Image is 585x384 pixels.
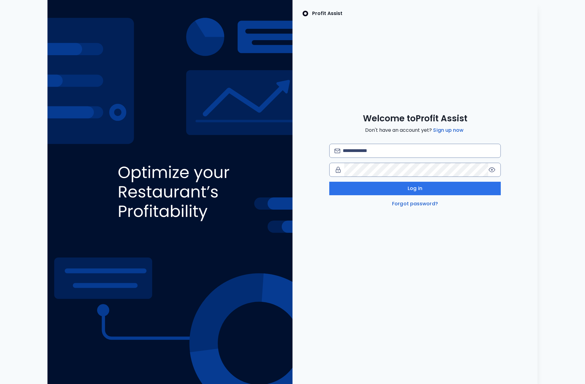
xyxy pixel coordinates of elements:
[302,10,308,17] img: SpotOn Logo
[334,149,340,153] img: email
[312,10,342,17] p: Profit Assist
[329,182,501,195] button: Log in
[432,127,465,134] a: Sign up now
[365,127,465,134] span: Don't have an account yet?
[391,200,439,207] a: Forgot password?
[363,113,467,124] span: Welcome to Profit Assist
[408,185,422,192] span: Log in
